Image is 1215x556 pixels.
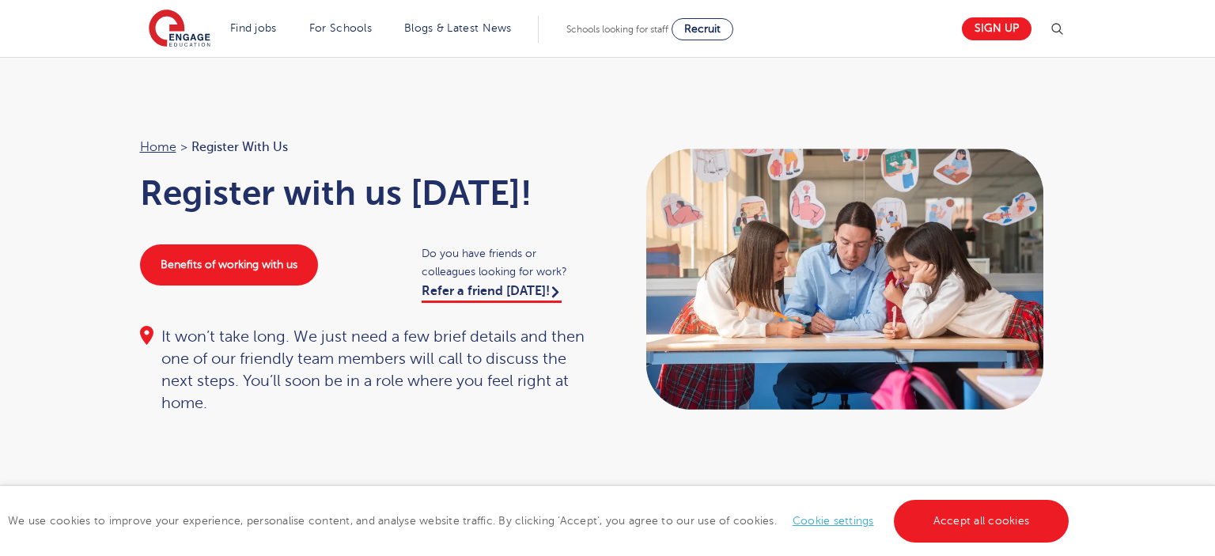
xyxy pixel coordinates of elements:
[422,244,592,281] span: Do you have friends or colleagues looking for work?
[422,284,562,303] a: Refer a friend [DATE]!
[962,17,1031,40] a: Sign up
[793,515,874,527] a: Cookie settings
[149,9,210,49] img: Engage Education
[180,140,187,154] span: >
[140,173,592,213] h1: Register with us [DATE]!
[8,515,1073,527] span: We use cookies to improve your experience, personalise content, and analyse website traffic. By c...
[140,140,176,154] a: Home
[309,22,372,34] a: For Schools
[672,18,733,40] a: Recruit
[404,22,512,34] a: Blogs & Latest News
[894,500,1069,543] a: Accept all cookies
[191,137,288,157] span: Register with us
[140,244,318,286] a: Benefits of working with us
[566,24,668,35] span: Schools looking for staff
[140,137,592,157] nav: breadcrumb
[140,326,592,414] div: It won’t take long. We just need a few brief details and then one of our friendly team members wi...
[684,23,721,35] span: Recruit
[230,22,277,34] a: Find jobs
